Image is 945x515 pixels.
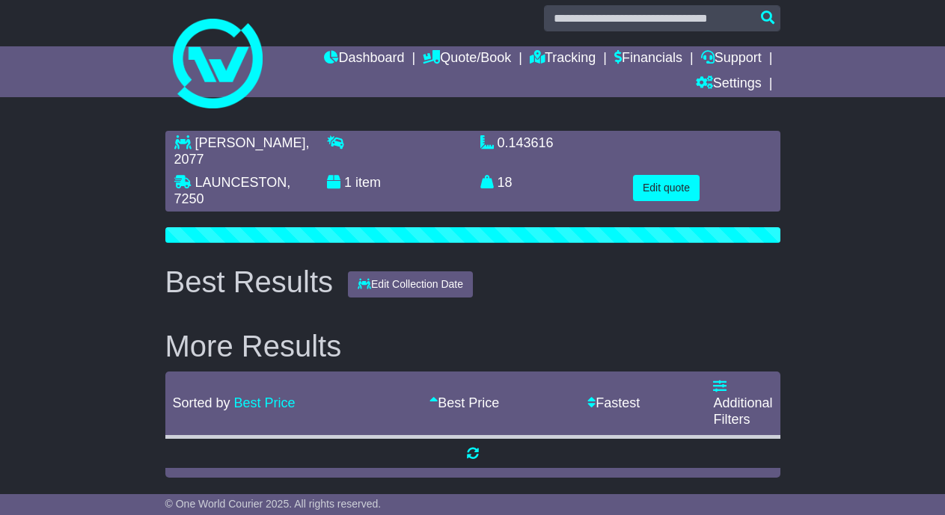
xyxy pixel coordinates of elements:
span: LAUNCESTON [195,175,287,190]
span: , 2077 [174,135,310,167]
a: Quote/Book [423,46,511,72]
span: [PERSON_NAME] [195,135,306,150]
a: Financials [614,46,682,72]
span: 0.143616 [498,135,554,150]
div: Best Results [158,265,341,298]
a: Settings [696,72,762,97]
a: Support [701,46,762,72]
a: Best Price [429,395,499,410]
span: © One World Courier 2025. All rights reserved. [165,498,382,510]
a: Tracking [530,46,596,72]
button: Edit Collection Date [348,271,473,297]
a: Fastest [587,395,640,410]
a: Dashboard [324,46,404,72]
span: 1 [344,175,352,190]
span: Sorted by [173,395,230,410]
h2: More Results [165,330,780,363]
span: , 7250 [174,175,291,206]
a: Best Price [234,395,296,410]
span: item [355,175,381,190]
button: Edit quote [633,175,700,201]
a: Additional Filters [713,379,772,426]
span: 18 [498,175,513,190]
